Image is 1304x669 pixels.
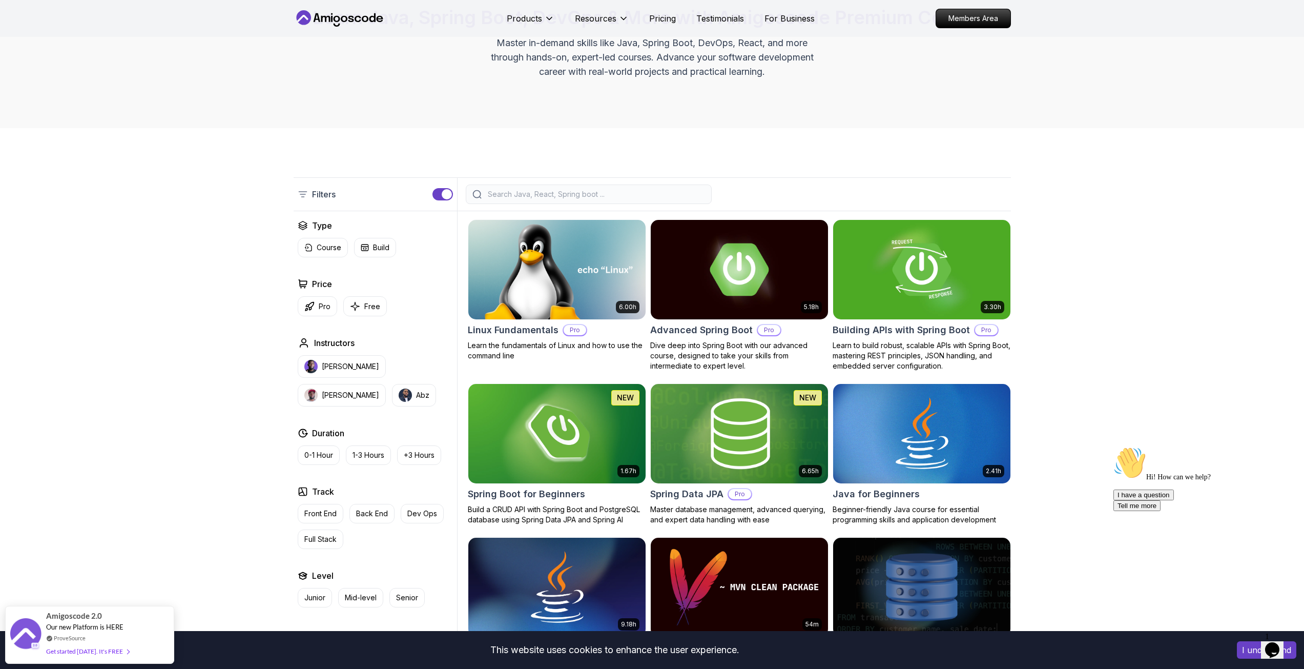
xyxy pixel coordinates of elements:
[650,219,829,371] a: Advanced Spring Boot card5.18hAdvanced Spring BootProDive deep into Spring Boot with our advanced...
[314,337,355,349] h2: Instructors
[4,47,65,58] button: I have a question
[696,12,744,25] a: Testimonials
[364,301,380,312] p: Free
[758,325,780,335] p: Pro
[356,509,388,519] p: Back End
[298,384,386,407] button: instructor img[PERSON_NAME]
[54,634,86,642] a: ProveSource
[468,504,646,525] p: Build a CRUD API with Spring Boot and PostgreSQL database using Spring Data JPA and Spring AI
[392,384,436,407] button: instructor imgAbz
[650,323,753,337] h2: Advanced Spring Boot
[575,12,616,25] p: Resources
[486,189,705,199] input: Search Java, React, Spring boot ...
[649,12,676,25] a: Pricing
[416,390,429,400] p: Abz
[468,323,558,337] h2: Linux Fundamentals
[651,220,828,319] img: Advanced Spring Boot card
[338,588,383,607] button: Mid-level
[833,323,970,337] h2: Building APIs with Spring Boot
[833,384,1010,483] img: Java for Beginners card
[575,12,629,33] button: Resources
[468,220,646,319] img: Linux Fundamentals card
[617,393,634,403] p: NEW
[298,445,340,465] button: 0-1 Hour
[4,31,101,38] span: Hi! How can we help?
[401,504,444,523] button: Dev Ops
[468,487,585,501] h2: Spring Boot for Beginners
[646,381,832,485] img: Spring Data JPA card
[298,588,332,607] button: Junior
[304,450,333,460] p: 0-1 Hour
[312,570,334,582] h2: Level
[10,618,41,652] img: provesource social proof notification image
[319,301,330,312] p: Pro
[468,219,646,361] a: Linux Fundamentals card6.00hLinux FundamentalsProLearn the fundamentals of Linux and how to use t...
[4,4,189,69] div: 👋Hi! How can we help?I have a questionTell me more
[346,445,391,465] button: 1-3 Hours
[468,340,646,361] p: Learn the fundamentals of Linux and how to use the command line
[936,9,1011,28] a: Members Area
[564,325,586,335] p: Pro
[764,12,815,25] a: For Business
[312,219,332,232] h2: Type
[468,538,646,637] img: Java for Developers card
[833,504,1011,525] p: Beginner-friendly Java course for essential programming skills and application development
[322,361,379,372] p: [PERSON_NAME]
[833,538,1010,637] img: Advanced Databases card
[322,390,379,400] p: [PERSON_NAME]
[298,504,343,523] button: Front End
[345,593,377,603] p: Mid-level
[468,383,646,525] a: Spring Boot for Beginners card1.67hNEWSpring Boot for BeginnersBuild a CRUD API with Spring Boot ...
[349,504,395,523] button: Back End
[802,467,819,475] p: 6.65h
[312,485,334,498] h2: Track
[407,509,437,519] p: Dev Ops
[46,623,123,631] span: Our new Platform is HERE
[729,489,751,499] p: Pro
[833,383,1011,525] a: Java for Beginners card2.41hJava for BeginnersBeginner-friendly Java course for essential program...
[650,383,829,525] a: Spring Data JPA card6.65hNEWSpring Data JPAProMaster database management, advanced querying, and ...
[480,36,824,79] p: Master in-demand skills like Java, Spring Boot, DevOps, React, and more through hands-on, expert-...
[312,427,344,439] h2: Duration
[298,238,348,257] button: Course
[312,278,332,290] h2: Price
[396,593,418,603] p: Senior
[312,188,336,200] p: Filters
[833,340,1011,371] p: Learn to build robust, scalable APIs with Spring Boot, mastering REST principles, JSON handling, ...
[650,504,829,525] p: Master database management, advanced querying, and expert data handling with ease
[975,325,998,335] p: Pro
[4,4,37,37] img: :wave:
[805,620,819,629] p: 54m
[46,610,102,622] span: Amigoscode 2.0
[373,242,389,253] p: Build
[4,58,51,69] button: Tell me more
[804,303,819,311] p: 5.18h
[621,620,636,629] p: 9.18h
[304,593,325,603] p: Junior
[620,467,636,475] p: 1.67h
[354,238,396,257] button: Build
[298,355,386,378] button: instructor img[PERSON_NAME]
[833,219,1011,371] a: Building APIs with Spring Boot card3.30hBuilding APIs with Spring BootProLearn to build robust, s...
[468,384,646,483] img: Spring Boot for Beginners card
[507,12,542,25] p: Products
[317,242,341,253] p: Course
[650,487,723,501] h2: Spring Data JPA
[1261,628,1294,659] iframe: chat widget
[399,389,412,402] img: instructor img
[298,530,343,549] button: Full Stack
[353,450,384,460] p: 1-3 Hours
[304,389,318,402] img: instructor img
[389,588,425,607] button: Senior
[397,445,441,465] button: +3 Hours
[404,450,434,460] p: +3 Hours
[507,12,554,33] button: Products
[833,220,1010,319] img: Building APIs with Spring Boot card
[304,360,318,373] img: instructor img
[304,534,337,544] p: Full Stack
